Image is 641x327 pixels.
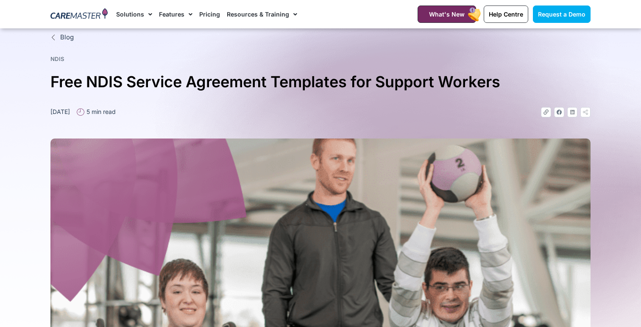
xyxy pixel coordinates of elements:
[538,11,585,18] span: Request a Demo
[50,8,108,21] img: CareMaster Logo
[50,55,64,62] a: NDIS
[50,69,591,94] h1: Free NDIS Service Agreement Templates for Support Workers
[484,6,528,23] a: Help Centre
[533,6,591,23] a: Request a Demo
[50,33,591,42] a: Blog
[50,108,70,115] time: [DATE]
[84,107,116,116] span: 5 min read
[418,6,476,23] a: What's New
[489,11,523,18] span: Help Centre
[429,11,465,18] span: What's New
[58,33,74,42] span: Blog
